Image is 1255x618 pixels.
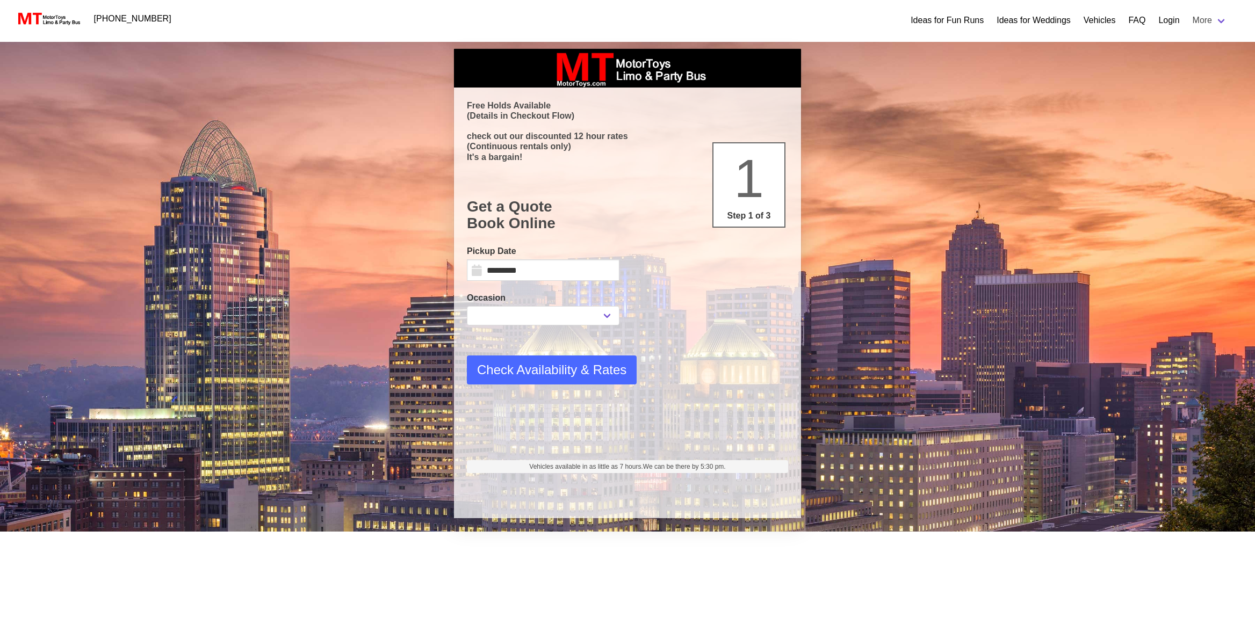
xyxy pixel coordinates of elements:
span: 1 [734,148,764,208]
p: check out our discounted 12 hour rates [467,131,788,141]
label: Pickup Date [467,245,619,258]
a: Login [1158,14,1179,27]
img: MotorToys Logo [15,11,81,26]
p: (Details in Checkout Flow) [467,111,788,121]
span: Check Availability & Rates [477,360,626,380]
button: Check Availability & Rates [467,355,637,384]
p: It's a bargain! [467,152,788,162]
p: Free Holds Available [467,100,788,111]
a: More [1186,10,1234,31]
img: box_logo_brand.jpeg [547,49,708,88]
h1: Get a Quote Book Online [467,198,788,232]
a: Vehicles [1084,14,1116,27]
a: Ideas for Fun Runs [911,14,984,27]
a: Ideas for Weddings [997,14,1071,27]
span: We can be there by 5:30 pm. [643,463,726,470]
label: Occasion [467,292,619,304]
p: (Continuous rentals only) [467,141,788,151]
a: [PHONE_NUMBER] [88,8,178,30]
a: FAQ [1128,14,1145,27]
p: Step 1 of 3 [718,209,780,222]
span: Vehicles available in as little as 7 hours. [529,462,725,471]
